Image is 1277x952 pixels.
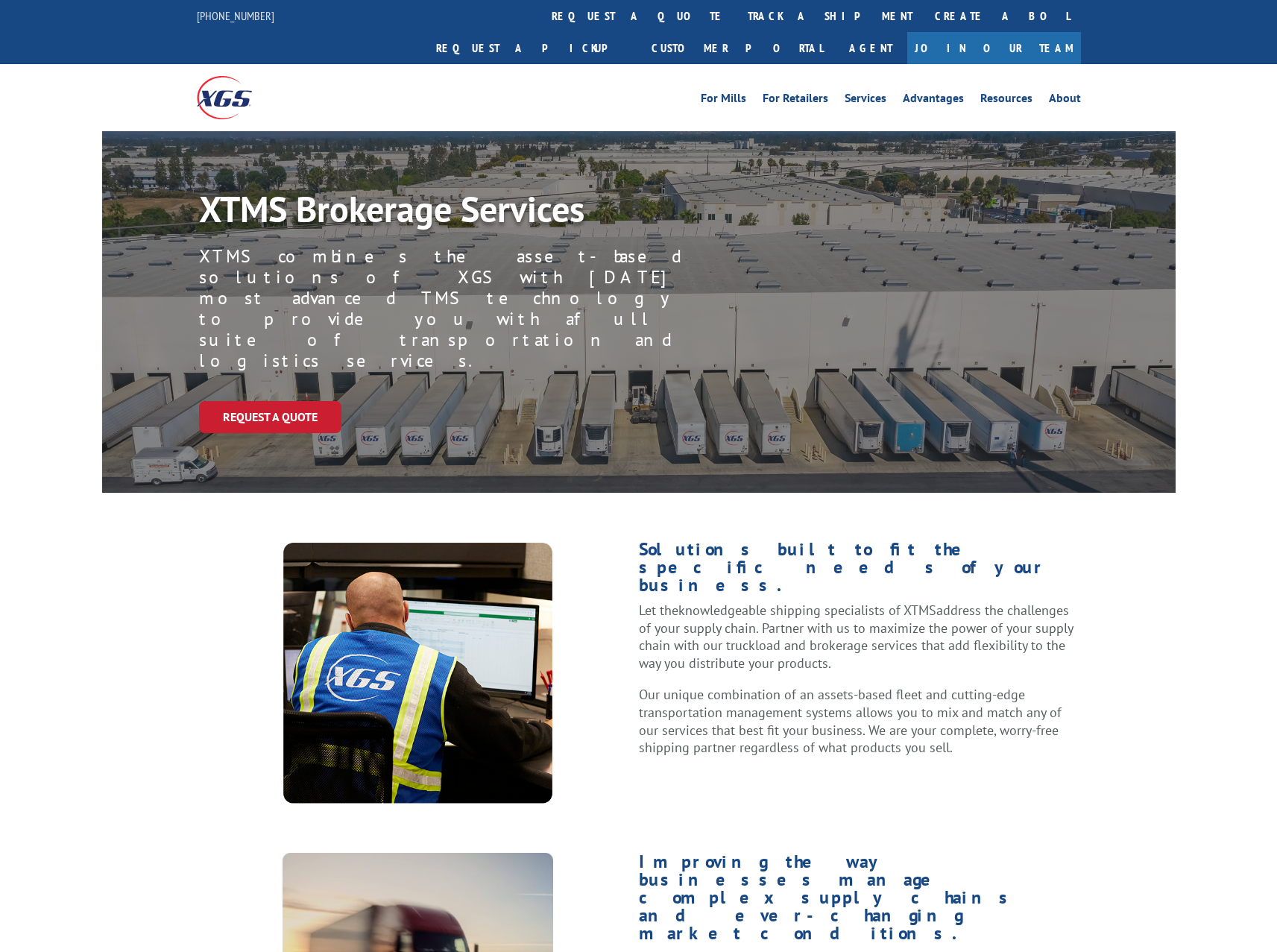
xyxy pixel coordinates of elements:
a: Request a pickup [425,32,640,64]
span: full suite of transportation and logistics services. [199,307,672,372]
h1: XTMS Brokerage Services [199,191,654,234]
a: Agent [834,32,907,64]
span: knowledgeable shipping specialists of XTMS [678,602,936,619]
a: Customer Portal [640,32,834,64]
a: [PHONE_NUMBER] [197,8,274,23]
p: XTMS combines the asset-based solutions of XGS with [DATE] most advanced TMS technology to provid... [199,246,691,371]
p: Our unique combination of an assets-based fleet and cutting-edge transportation management system... [639,686,1081,757]
a: For Retailers [763,92,828,109]
a: Resources [980,92,1032,109]
h1: Improving the way businesses manage complex supply chains and ever-changing market conditions. [639,853,1081,950]
a: About [1049,92,1081,109]
a: Advantages [903,92,964,109]
p: Let the address the challenges of your supply chain. Partner with us to m [639,602,1081,686]
a: Services [845,92,886,109]
span: aximize the power of your supply chain with our truckload and brokerage services that add flexibi... [639,620,1073,672]
h1: Solutions built to fit the specific needs of your business. [639,540,1081,602]
img: SPF_6746 SMALL [283,540,553,805]
a: Join Our Team [907,32,1081,64]
a: For Mills [701,92,746,109]
a: Request a Quote [199,401,341,433]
